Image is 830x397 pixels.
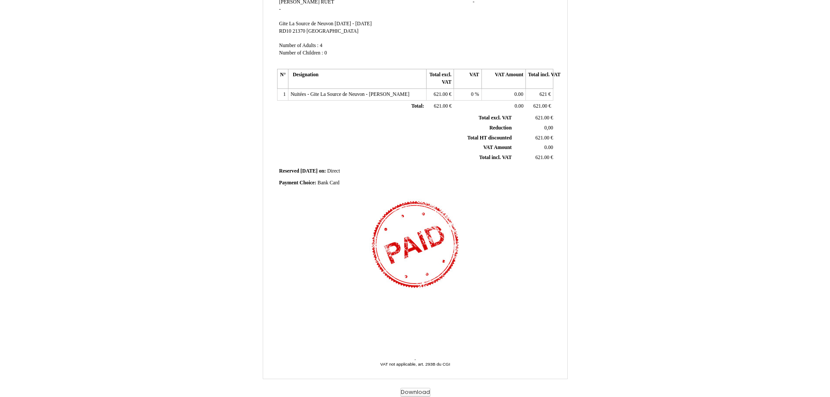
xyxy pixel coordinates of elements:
button: Download [400,388,430,397]
td: % [454,88,481,101]
span: VAT not applicable, art. 293B du CGI [380,362,450,366]
span: 621.00 [535,135,549,141]
span: 0.00 [544,145,553,150]
td: € [513,133,555,143]
span: 621.00 [535,155,549,160]
span: 621.00 [434,103,448,109]
td: € [426,101,454,113]
span: [GEOGRAPHIC_DATA] [307,28,359,34]
th: Total excl. VAT [426,69,454,88]
span: 0,00 [544,125,553,131]
span: Number of Adults : [279,43,319,48]
span: Reserved [279,168,299,174]
td: € [526,101,553,113]
span: Total: [411,103,424,109]
td: 1 [277,88,288,101]
span: on: [319,168,326,174]
span: 4 [320,43,322,48]
span: - [279,7,281,12]
span: 621.00 [434,92,447,97]
span: Total excl. VAT [479,115,512,121]
td: € [526,88,553,101]
td: € [513,153,555,163]
span: Direct [327,168,340,174]
td: € [426,88,454,101]
span: RD10 [279,28,291,34]
span: Payment Choice: [279,180,316,186]
th: N° [277,69,288,88]
span: [DATE] - [DATE] [335,21,372,27]
td: € [513,113,555,123]
span: [DATE] [301,168,318,174]
span: Bank Card [318,180,339,186]
span: 621 [539,92,547,97]
span: Number of Children : [279,50,323,56]
th: VAT Amount [481,69,525,88]
span: 0 [471,92,474,97]
span: 0.00 [515,103,523,109]
span: 0 [324,50,327,56]
span: Gite La Source de Neuvon [279,21,334,27]
span: 621.00 [533,103,547,109]
th: Designation [288,69,426,88]
span: 621.00 [535,115,549,121]
span: Total HT discounted [467,135,512,141]
span: Total incl. VAT [479,155,512,160]
span: 0.00 [515,92,523,97]
span: - [414,357,416,362]
span: Nuitées - Gite La Source de Neuvon - [PERSON_NAME] [291,92,410,97]
span: 21370 [292,28,305,34]
th: Total incl. VAT [526,69,553,88]
span: VAT Amount [483,145,512,150]
th: VAT [454,69,481,88]
span: Reduction [489,125,512,131]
